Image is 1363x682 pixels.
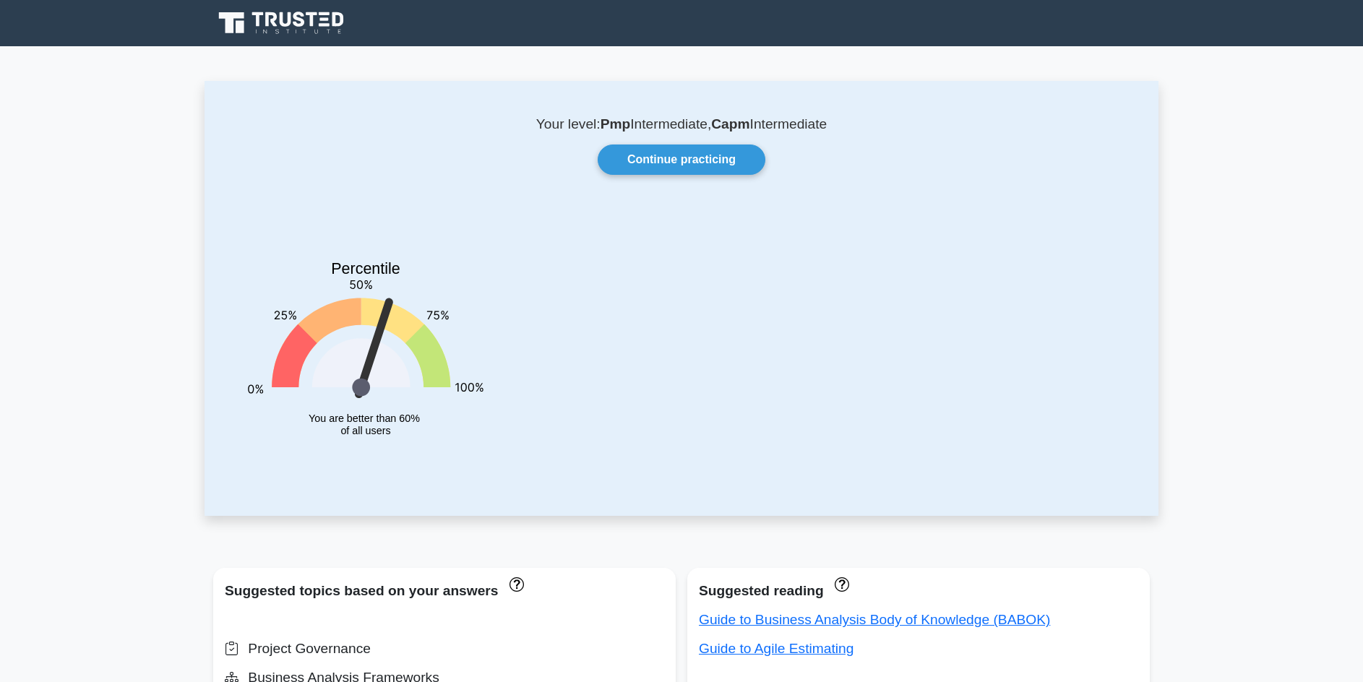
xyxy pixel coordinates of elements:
[225,637,664,660] div: Project Governance
[239,116,1124,133] p: Your level: Intermediate, Intermediate
[699,579,1138,603] div: Suggested reading
[506,576,524,591] a: These topics have been answered less than 50% correct. Topics disapear when you answer questions ...
[331,260,400,277] text: Percentile
[699,641,854,656] a: Guide to Agile Estimating
[598,144,765,175] a: Continue practicing
[309,413,420,424] tspan: You are better than 60%
[601,116,631,131] b: Pmp
[711,116,749,131] b: Capm
[699,612,1050,627] a: Guide to Business Analysis Body of Knowledge (BABOK)
[831,576,849,591] a: These concepts have been answered less than 50% correct. The guides disapear when you answer ques...
[340,426,390,437] tspan: of all users
[225,579,664,603] div: Suggested topics based on your answers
